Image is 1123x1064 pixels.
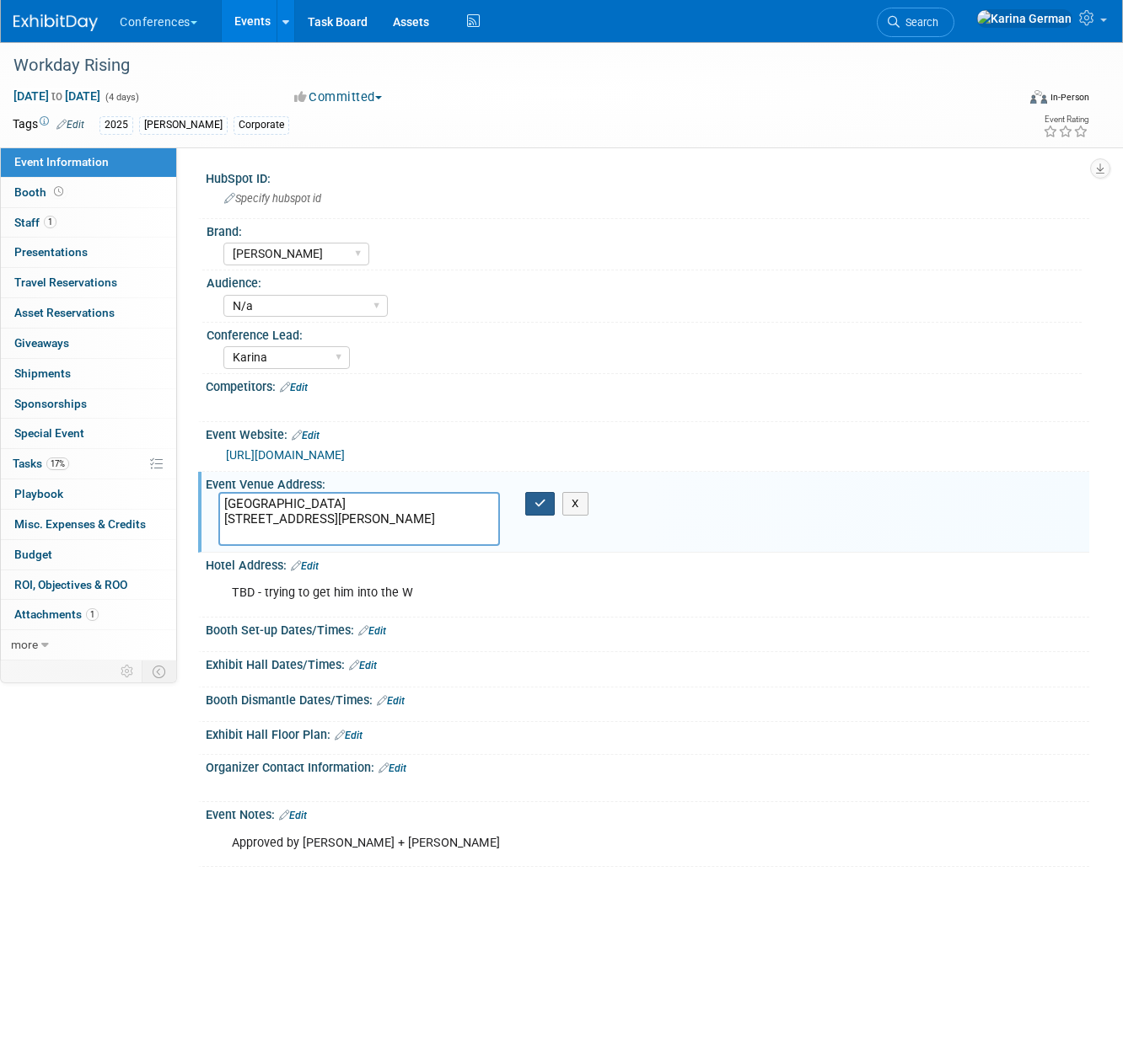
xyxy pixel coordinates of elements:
[8,51,997,81] div: Workday Rising
[291,560,319,572] a: Edit
[206,553,1089,575] div: Hotel Address:
[206,722,1089,744] div: Exhibit Hall Floor Plan:
[234,116,289,134] div: Corporate
[1,600,176,629] a: Attachments1
[14,548,52,561] span: Budget
[14,366,71,380] span: Shipments
[1,389,176,419] a: Sponsorships
[226,448,345,462] a: [URL][DOMAIN_NAME]
[207,323,1082,344] div: Conference Lead:
[142,660,177,682] td: Toggle Event Tabs
[14,517,146,531] span: Misc. Expenses & Credits
[206,374,1089,396] div: Competitors:
[139,116,228,134] div: [PERSON_NAME]
[44,216,56,228] span: 1
[14,155,109,168] span: Event Information
[1,359,176,388] a: Shipments
[206,687,1089,709] div: Booth Dismantle Dates/Times:
[206,755,1089,777] div: Organizer Contact Information:
[206,802,1089,824] div: Event Notes:
[207,219,1082,240] div: Brand:
[49,89,65,103] span: to
[14,426,84,440] span: Special Event
[14,245,88,259] span: Presentations
[14,185,67,199] span: Booth
[1,268,176,297] a: Travel Reservations
[1050,91,1089,104] div: In-Person
[1,630,176,660] a: more
[14,275,117,289] span: Travel Reservations
[1,208,176,238] a: Staff1
[1,570,176,600] a: ROI, Objectives & ROO
[206,652,1089,674] div: Exhibit Hall Dates/Times:
[104,92,139,103] span: (4 days)
[1,238,176,267] a: Presentations
[14,306,115,319] span: Asset Reservations
[1,449,176,479] a: Tasks17%
[562,492,588,516] button: X
[358,625,386,637] a: Edit
[56,119,84,131] a: Edit
[206,422,1089,444] div: Event Website:
[51,185,67,198] span: Booth not reserved yet
[220,576,916,610] div: TBD - trying to get him into the W
[224,192,321,205] span: Specify hubspot id
[113,660,142,682] td: Personalize Event Tab Strip
[976,9,1072,28] img: Karina German
[14,578,127,591] span: ROI, Objectives & ROO
[379,762,406,774] a: Edit
[14,216,56,229] span: Staff
[280,382,308,393] a: Edit
[13,457,69,470] span: Tasks
[14,397,87,410] span: Sponsorships
[1030,90,1047,104] img: Format-Inperson.png
[14,607,99,621] span: Attachments
[220,826,916,860] div: Approved by [PERSON_NAME] + [PERSON_NAME]
[206,618,1089,639] div: Booth Set-up Dates/Times:
[900,16,938,29] span: Search
[292,430,320,441] a: Edit
[1,510,176,539] a: Misc. Expenses & Credits
[86,608,99,621] span: 1
[1,298,176,328] a: Asset Reservations
[99,116,133,134] div: 2025
[13,88,101,104] span: [DATE] [DATE]
[1,178,176,207] a: Booth
[206,166,1089,187] div: HubSpot ID:
[11,638,38,651] span: more
[1,147,176,177] a: Event Information
[1,479,176,509] a: Playbook
[14,487,63,500] span: Playbook
[279,810,307,821] a: Edit
[288,88,389,106] button: Committed
[377,695,405,707] a: Edit
[14,336,69,350] span: Giveaways
[349,660,377,671] a: Edit
[13,115,84,135] td: Tags
[206,472,1089,493] div: Event Venue Address:
[1,540,176,569] a: Budget
[931,88,1089,113] div: Event Format
[46,457,69,470] span: 17%
[1,329,176,358] a: Giveaways
[1043,115,1088,124] div: Event Rating
[207,270,1082,291] div: Audience:
[877,8,954,37] a: Search
[13,14,98,31] img: ExhibitDay
[335,730,363,741] a: Edit
[1,419,176,448] a: Special Event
